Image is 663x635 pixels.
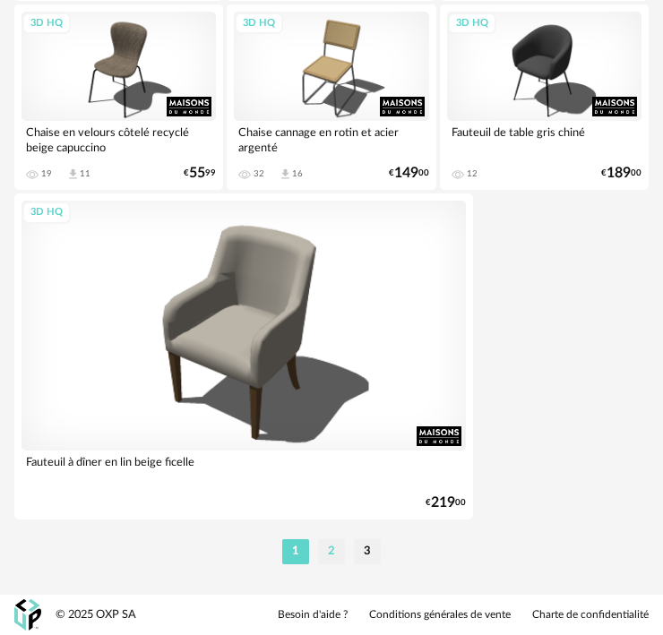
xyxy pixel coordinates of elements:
[235,13,283,35] div: 3D HQ
[14,4,223,190] a: 3D HQ Chaise en velours côtelé recyclé beige capuccino 19 Download icon 11 €5599
[22,13,71,35] div: 3D HQ
[41,168,52,179] div: 19
[22,202,71,224] div: 3D HQ
[292,168,303,179] div: 16
[234,121,428,157] div: Chaise cannage en rotin et acier argenté
[448,13,496,35] div: 3D HQ
[22,451,466,486] div: Fauteuil à dîner en lin beige ficelle
[389,167,429,179] div: € 00
[14,193,473,519] a: 3D HQ Fauteuil à dîner en lin beige ficelle €21900
[227,4,435,190] a: 3D HQ Chaise cannage en rotin et acier argenté 32 Download icon 16 €14900
[426,497,466,509] div: € 00
[467,168,478,179] div: 12
[80,168,90,179] div: 11
[22,121,216,157] div: Chaise en velours côtelé recyclé beige capuccino
[318,539,345,564] li: 2
[56,607,136,622] div: © 2025 OXP SA
[279,167,292,181] span: Download icon
[14,599,41,631] img: OXP
[394,167,418,179] span: 149
[607,167,631,179] span: 189
[532,608,649,622] a: Charte de confidentialité
[66,167,80,181] span: Download icon
[184,167,216,179] div: € 99
[189,167,205,179] span: 55
[440,4,649,190] a: 3D HQ Fauteuil de table gris chiné 12 €18900
[369,608,511,622] a: Conditions générales de vente
[282,539,309,564] li: 1
[354,539,381,564] li: 3
[601,167,641,179] div: € 00
[431,497,455,509] span: 219
[447,121,641,157] div: Fauteuil de table gris chiné
[278,608,348,622] a: Besoin d'aide ?
[254,168,264,179] div: 32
